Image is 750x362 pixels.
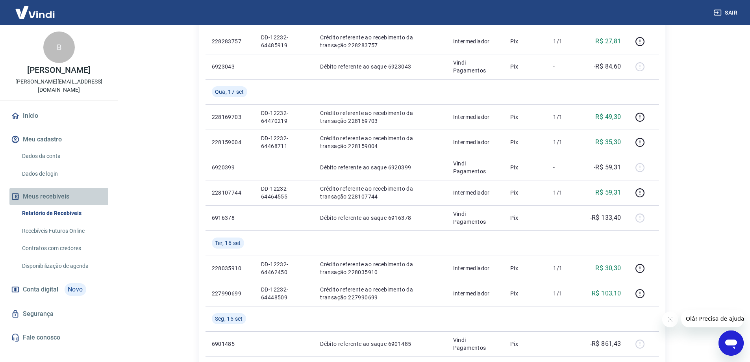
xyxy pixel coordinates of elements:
[712,6,741,20] button: Sair
[553,163,576,171] p: -
[261,33,307,49] p: DD-12232-64485919
[9,0,61,24] img: Vindi
[212,189,248,197] p: 228107744
[65,283,86,296] span: Novo
[453,113,498,121] p: Intermediador
[510,340,541,348] p: Pix
[212,264,248,272] p: 228035910
[553,189,576,197] p: 1/1
[9,107,108,124] a: Início
[19,166,108,182] a: Dados de login
[212,63,248,71] p: 6923043
[215,88,244,96] span: Qua, 17 set
[320,260,440,276] p: Crédito referente ao recebimento da transação 228035910
[553,214,576,222] p: -
[553,113,576,121] p: 1/1
[320,185,440,200] p: Crédito referente ao recebimento da transação 228107744
[212,113,248,121] p: 228169703
[453,264,498,272] p: Intermediador
[43,32,75,63] div: B
[320,109,440,125] p: Crédito referente ao recebimento da transação 228169703
[590,339,621,349] p: -R$ 861,43
[453,160,498,175] p: Vindi Pagamentos
[595,137,621,147] p: R$ 35,30
[510,189,541,197] p: Pix
[9,131,108,148] button: Meu cadastro
[6,78,111,94] p: [PERSON_NAME][EMAIL_ADDRESS][DOMAIN_NAME]
[453,210,498,226] p: Vindi Pagamentos
[594,62,621,71] p: -R$ 84,60
[595,37,621,46] p: R$ 27,81
[592,289,621,298] p: R$ 103,10
[212,138,248,146] p: 228159004
[212,340,248,348] p: 6901485
[215,239,241,247] span: Ter, 16 set
[212,37,248,45] p: 228283757
[19,258,108,274] a: Disponibilização de agenda
[320,214,440,222] p: Débito referente ao saque 6916378
[19,148,108,164] a: Dados da conta
[453,138,498,146] p: Intermediador
[510,264,541,272] p: Pix
[662,312,678,327] iframe: Fechar mensagem
[261,260,307,276] p: DD-12232-64462450
[719,330,744,356] iframe: Botão para abrir a janela de mensagens
[510,37,541,45] p: Pix
[553,63,576,71] p: -
[453,336,498,352] p: Vindi Pagamentos
[320,340,440,348] p: Débito referente ao saque 6901485
[19,240,108,256] a: Contratos com credores
[320,134,440,150] p: Crédito referente ao recebimento da transação 228159004
[510,138,541,146] p: Pix
[453,189,498,197] p: Intermediador
[594,163,621,172] p: -R$ 59,31
[681,310,744,327] iframe: Mensagem da empresa
[553,340,576,348] p: -
[553,264,576,272] p: 1/1
[9,280,108,299] a: Conta digitalNovo
[510,290,541,297] p: Pix
[595,112,621,122] p: R$ 49,30
[261,134,307,150] p: DD-12232-64468711
[553,37,576,45] p: 1/1
[595,188,621,197] p: R$ 59,31
[320,63,440,71] p: Débito referente ao saque 6923043
[212,214,248,222] p: 6916378
[9,305,108,323] a: Segurança
[19,223,108,239] a: Recebíveis Futuros Online
[320,163,440,171] p: Débito referente ao saque 6920399
[320,286,440,301] p: Crédito referente ao recebimento da transação 227990699
[453,290,498,297] p: Intermediador
[19,205,108,221] a: Relatório de Recebíveis
[453,37,498,45] p: Intermediador
[510,163,541,171] p: Pix
[590,213,621,223] p: -R$ 133,40
[553,138,576,146] p: 1/1
[595,264,621,273] p: R$ 30,30
[320,33,440,49] p: Crédito referente ao recebimento da transação 228283757
[510,214,541,222] p: Pix
[453,59,498,74] p: Vindi Pagamentos
[23,284,58,295] span: Conta digital
[553,290,576,297] p: 1/1
[510,113,541,121] p: Pix
[261,185,307,200] p: DD-12232-64464555
[5,6,66,12] span: Olá! Precisa de ajuda?
[9,188,108,205] button: Meus recebíveis
[261,286,307,301] p: DD-12232-64448509
[212,163,248,171] p: 6920399
[212,290,248,297] p: 227990699
[261,109,307,125] p: DD-12232-64470219
[510,63,541,71] p: Pix
[9,329,108,346] a: Fale conosco
[215,315,243,323] span: Seg, 15 set
[27,66,90,74] p: [PERSON_NAME]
